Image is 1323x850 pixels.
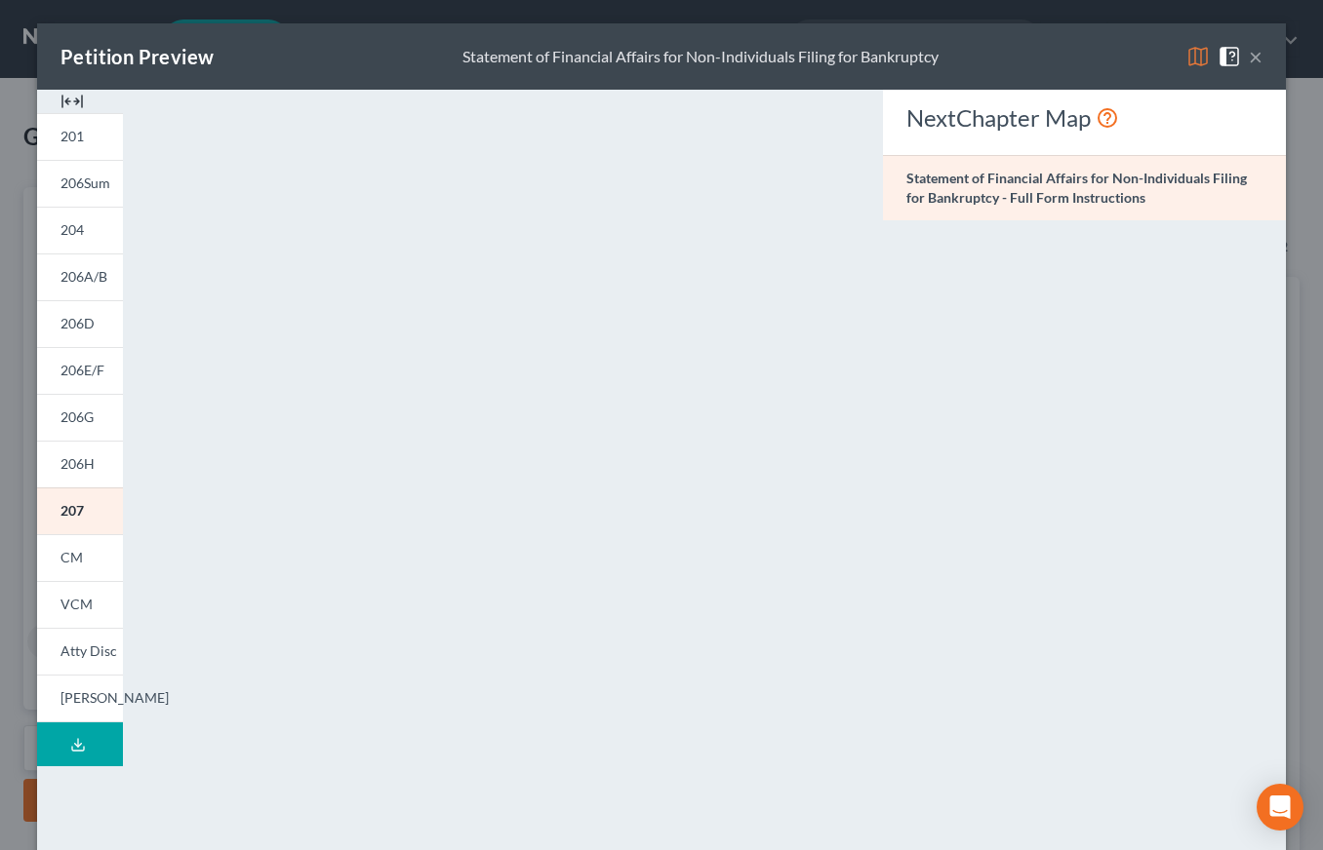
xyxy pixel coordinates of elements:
a: CM [37,534,123,581]
img: map-eea8200ae884c6f1103ae1953ef3d486a96c86aabb227e865a55264e3737af1f.svg [1186,45,1210,68]
span: 204 [60,221,84,238]
span: 207 [60,502,84,519]
a: 201 [37,113,123,160]
a: 206A/B [37,253,123,300]
a: 206Sum [37,160,123,207]
span: 201 [60,128,84,144]
span: 206G [60,408,94,425]
a: VCM [37,581,123,628]
div: Open Intercom Messenger [1257,784,1303,831]
span: CM [60,549,83,565]
span: Atty Disc [60,642,117,659]
span: 206D [60,315,95,331]
a: 206G [37,394,123,441]
img: expand-e0f6d898513216a626fdd78e52531dac95497ffd26381d4c15ee2fc46db09dca.svg [60,90,84,113]
span: VCM [60,596,93,612]
div: NextChapter Map [906,102,1263,134]
a: 206H [37,441,123,487]
span: [PERSON_NAME] [60,689,169,706]
img: help-close-5ba153eb36485ed6c1ea00a893f15db1cb9b99d6cae46e1a8edb6c62d00a1a76.svg [1218,45,1241,68]
div: Petition Preview [60,43,214,70]
div: Statement of Financial Affairs for Non-Individuals Filing for Bankruptcy [462,46,939,68]
a: 206E/F [37,347,123,394]
a: 204 [37,207,123,253]
span: 206A/B [60,268,107,285]
strong: Statement of Financial Affairs for Non-Individuals Filing for Bankruptcy - Full Form Instructions [906,170,1247,206]
button: × [1249,45,1263,68]
span: 206H [60,455,95,472]
a: 206D [37,300,123,347]
a: [PERSON_NAME] [37,675,123,722]
span: 206E/F [60,362,104,378]
a: 207 [37,487,123,534]
span: 206Sum [60,174,110,191]
a: Atty Disc [37,628,123,675]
